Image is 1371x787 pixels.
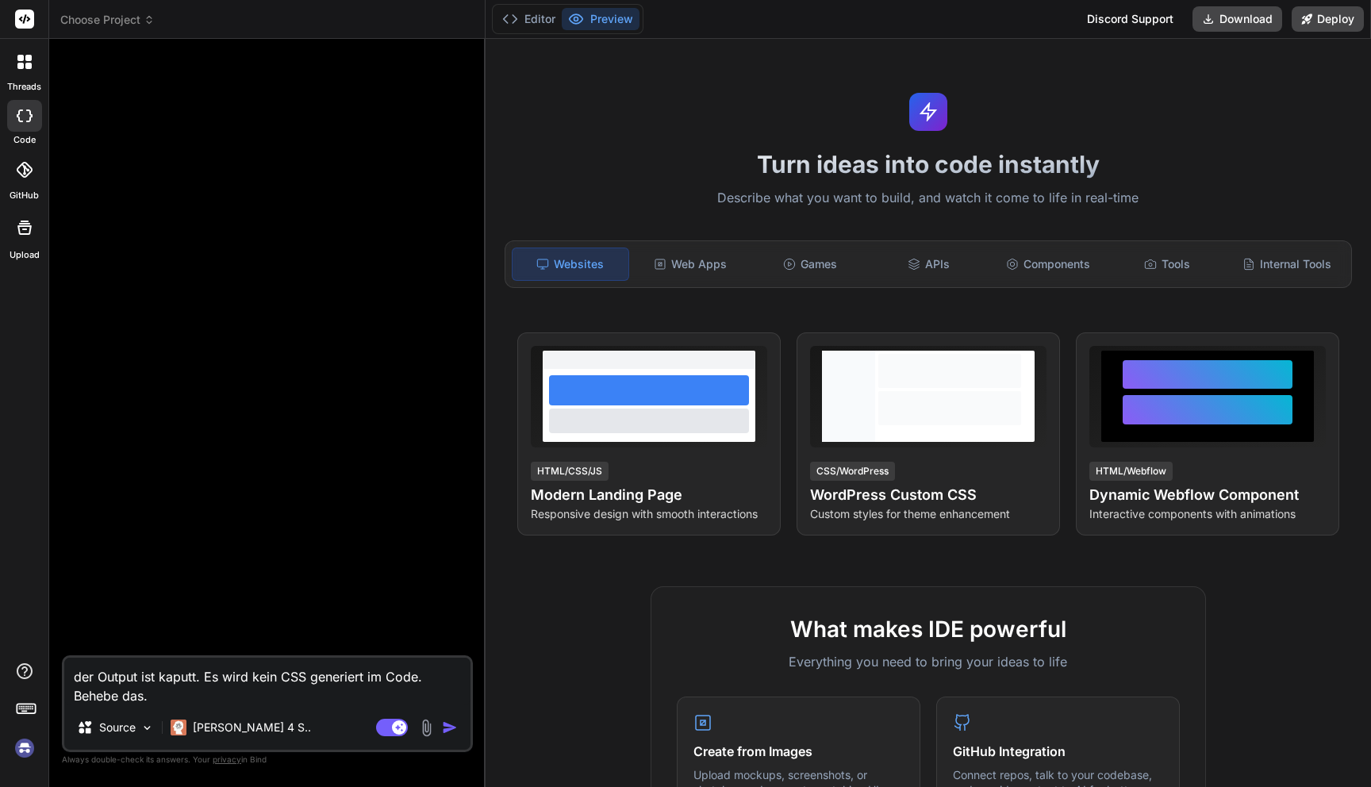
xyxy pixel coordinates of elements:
img: icon [442,720,458,735]
p: [PERSON_NAME] 4 S.. [193,720,311,735]
img: attachment [417,719,436,737]
h1: Turn ideas into code instantly [495,150,1361,179]
img: Claude 4 Sonnet [171,720,186,735]
div: APIs [871,248,987,281]
button: Editor [496,8,562,30]
h4: Create from Images [693,742,904,761]
span: privacy [213,754,241,764]
p: Interactive components with animations [1089,506,1326,522]
img: Pick Models [140,721,154,735]
h4: Modern Landing Page [531,484,767,506]
p: Source [99,720,136,735]
img: signin [11,735,38,762]
div: Web Apps [632,248,748,281]
div: Components [990,248,1106,281]
div: Discord Support [1077,6,1183,32]
div: Tools [1109,248,1225,281]
p: Always double-check its answers. Your in Bind [62,752,473,767]
div: HTML/CSS/JS [531,462,609,481]
h2: What makes IDE powerful [677,612,1180,646]
label: code [13,133,36,147]
h4: GitHub Integration [953,742,1163,761]
h4: Dynamic Webflow Component [1089,484,1326,506]
textarea: der Output ist kaputt. Es wird kein CSS generiert im Code. Behebe das. [64,658,470,705]
p: Describe what you want to build, and watch it come to life in real-time [495,188,1361,209]
div: Games [751,248,867,281]
button: Preview [562,8,639,30]
label: Upload [10,248,40,262]
span: Choose Project [60,12,155,28]
p: Custom styles for theme enhancement [810,506,1046,522]
button: Download [1192,6,1282,32]
div: Websites [512,248,629,281]
p: Responsive design with smooth interactions [531,506,767,522]
h4: WordPress Custom CSS [810,484,1046,506]
label: threads [7,80,41,94]
div: Internal Tools [1229,248,1345,281]
button: Deploy [1292,6,1364,32]
div: HTML/Webflow [1089,462,1173,481]
div: CSS/WordPress [810,462,895,481]
label: GitHub [10,189,39,202]
p: Everything you need to bring your ideas to life [677,652,1180,671]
